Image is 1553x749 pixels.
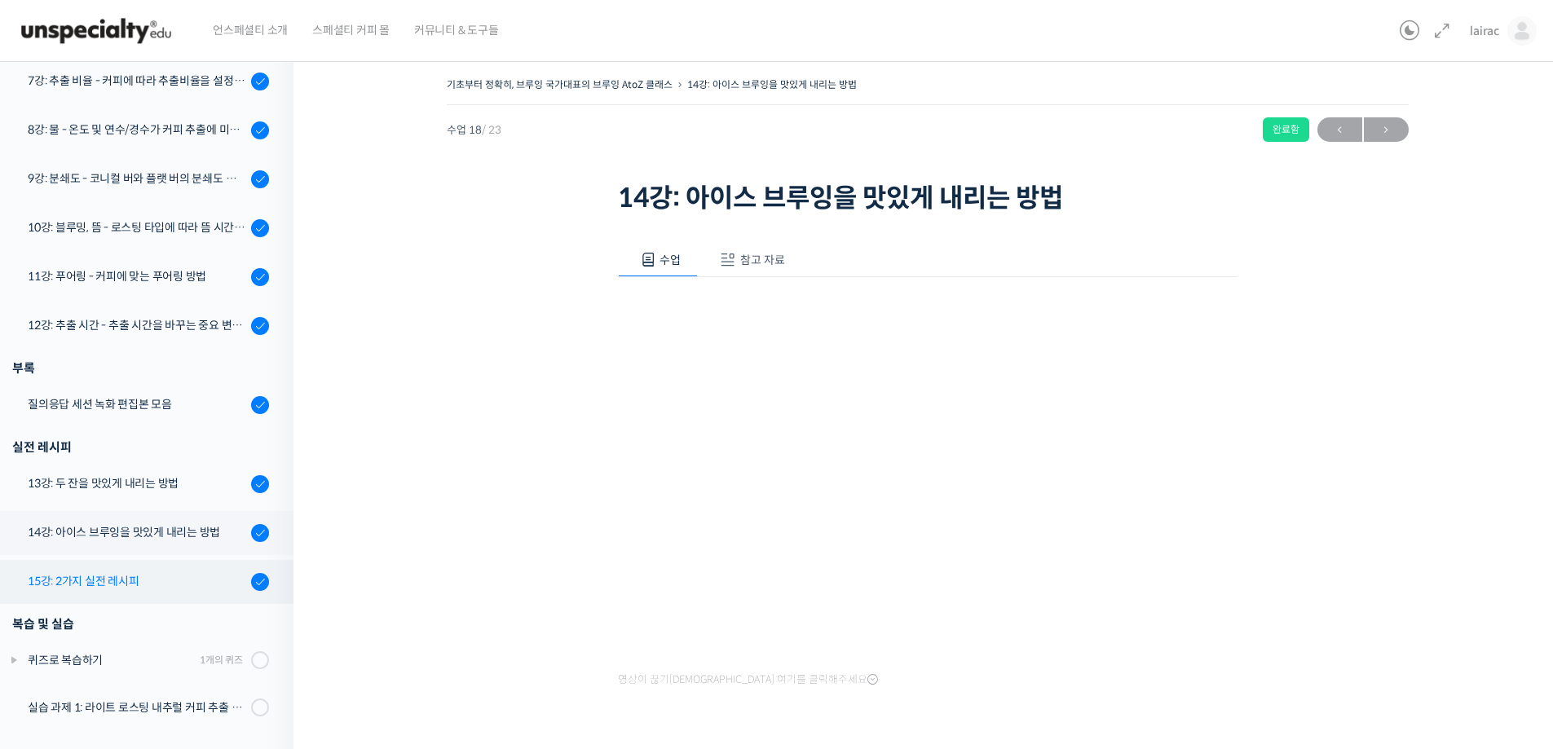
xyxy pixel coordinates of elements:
a: 설정 [210,517,313,557]
a: 대화 [108,517,210,557]
span: 홈 [51,541,61,554]
span: 대화 [149,542,169,555]
span: 설정 [252,541,271,554]
a: 홈 [5,517,108,557]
